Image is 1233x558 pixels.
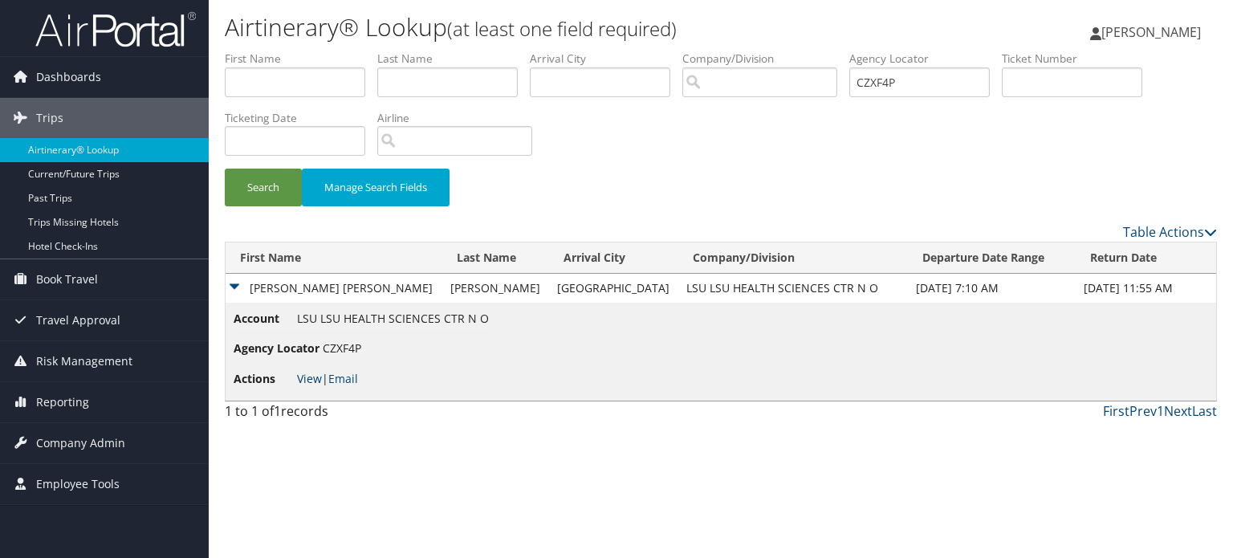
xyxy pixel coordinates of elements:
[530,51,682,67] label: Arrival City
[36,300,120,340] span: Travel Approval
[908,242,1075,274] th: Departure Date Range: activate to sort column ascending
[225,110,377,126] label: Ticketing Date
[1164,402,1192,420] a: Next
[225,169,302,206] button: Search
[297,311,489,326] span: LSU LSU HEALTH SCIENCES CTR N O
[36,382,89,422] span: Reporting
[297,371,358,386] span: |
[36,423,125,463] span: Company Admin
[549,274,678,303] td: [GEOGRAPHIC_DATA]
[908,274,1075,303] td: [DATE] 7:10 AM
[849,51,1002,67] label: Agency Locator
[36,464,120,504] span: Employee Tools
[442,274,549,303] td: [PERSON_NAME]
[1101,23,1201,41] span: [PERSON_NAME]
[274,402,281,420] span: 1
[328,371,358,386] a: Email
[234,340,319,357] span: Agency Locator
[1103,402,1129,420] a: First
[234,370,294,388] span: Actions
[35,10,196,48] img: airportal-logo.png
[297,371,322,386] a: View
[377,51,530,67] label: Last Name
[1076,242,1216,274] th: Return Date: activate to sort column ascending
[36,259,98,299] span: Book Travel
[36,341,132,381] span: Risk Management
[226,274,442,303] td: [PERSON_NAME] [PERSON_NAME]
[1157,402,1164,420] a: 1
[36,98,63,138] span: Trips
[1002,51,1154,67] label: Ticket Number
[323,340,361,356] span: CZXF4P
[1129,402,1157,420] a: Prev
[234,310,294,328] span: Account
[1090,8,1217,56] a: [PERSON_NAME]
[1192,402,1217,420] a: Last
[678,242,909,274] th: Company/Division
[225,51,377,67] label: First Name
[447,15,677,42] small: (at least one field required)
[225,10,886,44] h1: Airtinerary® Lookup
[549,242,678,274] th: Arrival City: activate to sort column ascending
[1123,223,1217,241] a: Table Actions
[226,242,442,274] th: First Name: activate to sort column ascending
[36,57,101,97] span: Dashboards
[302,169,450,206] button: Manage Search Fields
[682,51,849,67] label: Company/Division
[442,242,549,274] th: Last Name: activate to sort column ascending
[225,401,455,429] div: 1 to 1 of records
[1076,274,1216,303] td: [DATE] 11:55 AM
[377,110,544,126] label: Airline
[678,274,909,303] td: LSU LSU HEALTH SCIENCES CTR N O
